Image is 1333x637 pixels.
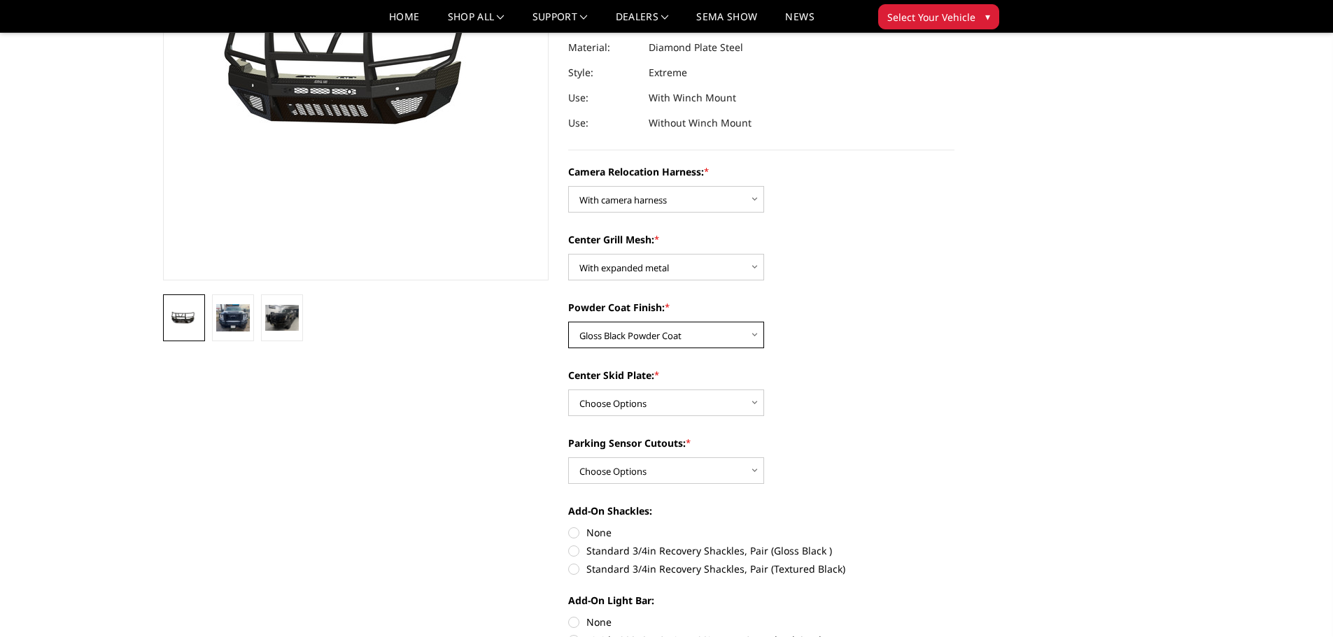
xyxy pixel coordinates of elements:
a: shop all [448,12,505,32]
label: Center Grill Mesh: [568,232,954,247]
dd: With Winch Mount [649,85,736,110]
label: Powder Coat Finish: [568,300,954,315]
dd: Diamond Plate Steel [649,35,743,60]
label: None [568,525,954,540]
img: 2024-2025 GMC 2500-3500 - T2 Series - Extreme Front Bumper (receiver or winch) [265,305,299,331]
dt: Use: [568,85,638,110]
a: Dealers [616,12,669,32]
a: Home [389,12,419,32]
label: Parking Sensor Cutouts: [568,436,954,450]
dt: Style: [568,60,638,85]
img: 2024-2025 GMC 2500-3500 - T2 Series - Extreme Front Bumper (receiver or winch) [216,304,250,331]
a: Support [533,12,588,32]
label: Camera Relocation Harness: [568,164,954,179]
label: Add-On Shackles: [568,503,954,518]
label: Standard 3/4in Recovery Shackles, Pair (Gloss Black ) [568,543,954,558]
dt: Material: [568,35,638,60]
label: Add-On Light Bar: [568,593,954,608]
label: Center Skid Plate: [568,368,954,382]
button: Select Your Vehicle [878,4,999,29]
img: 2024-2025 GMC 2500-3500 - T2 Series - Extreme Front Bumper (receiver or winch) [167,310,201,327]
dt: Use: [568,110,638,136]
label: None [568,615,954,629]
dd: Without Winch Mount [649,110,752,136]
span: ▾ [985,9,990,24]
dd: Extreme [649,60,687,85]
span: Select Your Vehicle [887,10,975,24]
label: Standard 3/4in Recovery Shackles, Pair (Textured Black) [568,561,954,576]
a: SEMA Show [696,12,757,32]
a: News [785,12,814,32]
